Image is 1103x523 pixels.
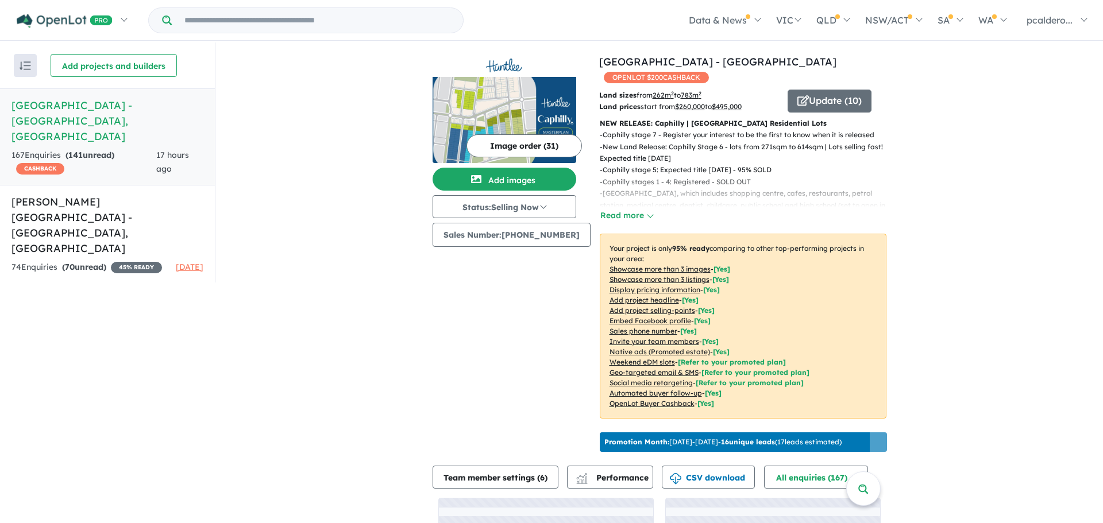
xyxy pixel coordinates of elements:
u: Native ads (Promoted estate) [610,347,710,356]
u: Weekend eDM slots [610,358,675,366]
img: line-chart.svg [576,473,587,479]
span: [ Yes ] [698,306,715,315]
sup: 2 [699,90,701,96]
button: CSV download [662,466,755,489]
u: Showcase more than 3 images [610,265,711,273]
p: - Caphilly stages 1 - 4: Registered - SOLD OUT [600,176,896,188]
button: Add projects and builders [51,54,177,77]
u: Automated buyer follow-up [610,389,702,397]
u: Display pricing information [610,285,700,294]
span: CASHBACK [16,163,64,175]
span: [ Yes ] [682,296,699,304]
img: download icon [670,473,681,485]
span: 6 [540,472,545,483]
strong: ( unread) [62,262,106,272]
img: Openlot PRO Logo White [17,14,113,28]
button: Performance [567,466,653,489]
u: Invite your team members [610,337,699,346]
u: $ 260,000 [675,102,705,111]
span: 70 [65,262,75,272]
sup: 2 [671,90,674,96]
u: Geo-targeted email & SMS [610,368,699,377]
u: 783 m [681,91,701,99]
h5: [GEOGRAPHIC_DATA] - [GEOGRAPHIC_DATA] , [GEOGRAPHIC_DATA] [11,98,203,144]
b: Land sizes [599,91,637,99]
span: [Yes] [697,399,714,408]
p: - [GEOGRAPHIC_DATA], which includes shopping centre, cafes, restaurants, petrol station, medical ... [600,188,896,223]
button: Status:Selling Now [433,195,576,218]
u: Add project headline [610,296,679,304]
a: [GEOGRAPHIC_DATA] - [GEOGRAPHIC_DATA] [599,55,836,68]
button: Image order (31) [466,134,582,157]
span: [Refer to your promoted plan] [678,358,786,366]
span: [ Yes ] [694,316,711,325]
div: 74 Enquir ies [11,261,162,274]
div: 167 Enquir ies [11,149,156,176]
span: OPENLOT $ 200 CASHBACK [604,72,709,83]
u: Add project selling-points [610,306,695,315]
u: OpenLot Buyer Cashback [610,399,695,408]
span: 17 hours ago [156,150,189,174]
span: 141 [68,150,83,160]
img: Huntlee Estate - North Rothbury [433,77,576,163]
button: Add images [433,168,576,191]
span: [Yes] [705,389,722,397]
span: [ Yes ] [680,327,697,335]
p: - Caphilly stage 5: Expected title [DATE] - 95% SOLD [600,164,896,176]
span: to [674,91,701,99]
b: Land prices [599,102,641,111]
u: Showcase more than 3 listings [610,275,709,284]
button: Read more [600,209,654,222]
button: Update (10) [788,90,871,113]
span: [ Yes ] [703,285,720,294]
p: Your project is only comparing to other top-performing projects in your area: - - - - - - - - - -... [600,234,886,419]
b: 95 % ready [672,244,709,253]
span: [Yes] [713,347,730,356]
p: - Caphilly stage 7 - Register your interest to be the first to know when it is released [600,129,896,141]
u: 262 m [653,91,674,99]
b: Promotion Month: [604,437,669,446]
u: Social media retargeting [610,378,693,387]
span: pcaldero... [1027,14,1073,26]
span: 45 % READY [111,262,162,273]
img: Huntlee Estate - North Rothbury Logo [437,59,572,72]
span: [ Yes ] [712,275,729,284]
span: [Refer to your promoted plan] [701,368,809,377]
img: bar-chart.svg [576,476,588,484]
p: from [599,90,779,101]
span: [Refer to your promoted plan] [696,378,804,387]
p: [DATE] - [DATE] - ( 17 leads estimated) [604,437,842,447]
u: $ 495,000 [712,102,742,111]
span: [ Yes ] [714,265,730,273]
p: start from [599,101,779,113]
button: All enquiries (167) [764,466,868,489]
span: [ Yes ] [702,337,719,346]
img: sort.svg [20,61,31,70]
span: Performance [578,472,649,483]
button: Sales Number:[PHONE_NUMBER] [433,223,591,247]
span: to [705,102,742,111]
span: [DATE] [176,262,203,272]
u: Sales phone number [610,327,677,335]
b: 16 unique leads [721,437,775,446]
p: NEW RELEASE: Caphilly | [GEOGRAPHIC_DATA] Residential Lots [600,118,886,129]
strong: ( unread) [65,150,114,160]
h5: [PERSON_NAME][GEOGRAPHIC_DATA] - [GEOGRAPHIC_DATA] , [GEOGRAPHIC_DATA] [11,194,203,256]
p: - New Land Release: Caphilly Stage 6 - lots from 271sqm to 614sqm | Lots selling fast! Expected t... [600,141,896,165]
u: Embed Facebook profile [610,316,691,325]
input: Try estate name, suburb, builder or developer [174,8,461,33]
a: Huntlee Estate - North Rothbury LogoHuntlee Estate - North Rothbury [433,54,576,163]
button: Team member settings (6) [433,466,558,489]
